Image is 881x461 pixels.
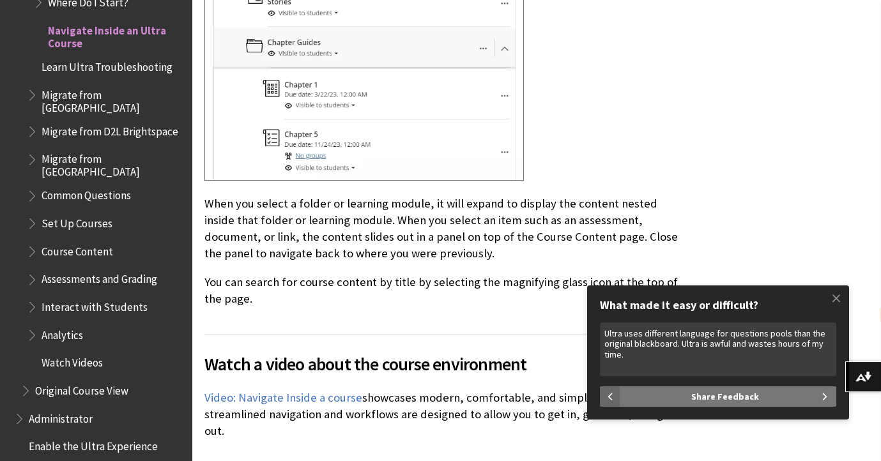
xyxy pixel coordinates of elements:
button: Share Feedback [620,386,836,407]
span: Watch a video about the course environment [204,351,679,377]
span: Assessments and Grading [42,269,157,286]
span: Analytics [42,324,83,342]
p: You can search for course content by title by selecting the magnifying glass icon at the top of t... [204,274,679,307]
p: When you select a folder or learning module, it will expand to display the content nested inside ... [204,195,679,262]
span: Learn Ultra Troubleshooting [42,56,172,73]
span: Administrator [29,408,93,425]
span: Navigate Inside an Ultra Course [48,20,183,50]
span: Migrate from D2L Brightspace [42,121,178,138]
span: Watch Videos [42,352,103,370]
span: Enable the Ultra Experience [29,436,158,453]
span: Course Content [42,241,113,258]
a: Video: Navigate Inside a course [204,390,362,405]
span: Share Feedback [691,386,759,407]
span: Interact with Students [42,296,148,314]
span: Original Course View [35,380,128,397]
span: Migrate from [GEOGRAPHIC_DATA] [42,84,183,114]
span: Set Up Courses [42,213,112,230]
textarea: What made it easy or difficult? [600,322,836,376]
p: showcases modern, comfortable, and simple interface. The streamlined navigation and workflows are... [204,389,679,440]
div: What made it easy or difficult? [600,298,836,312]
span: Migrate from [GEOGRAPHIC_DATA] [42,149,183,179]
span: Common Questions [42,185,131,202]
